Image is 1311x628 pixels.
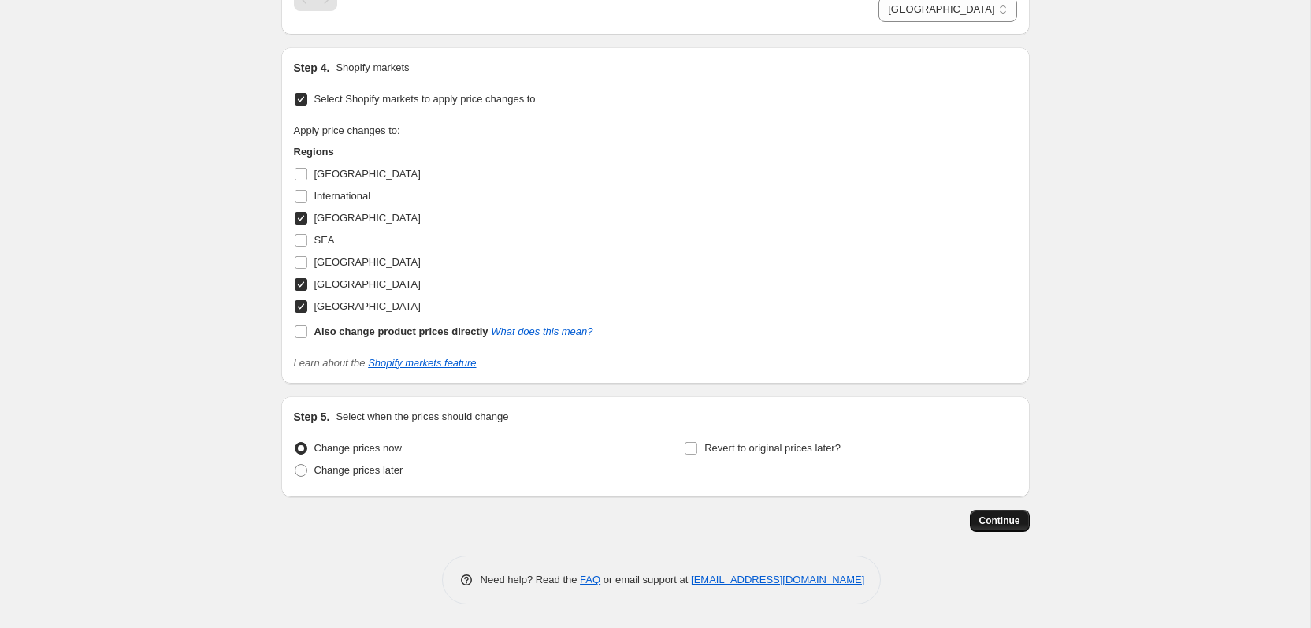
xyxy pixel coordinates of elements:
[314,442,402,454] span: Change prices now
[314,464,403,476] span: Change prices later
[314,93,536,105] span: Select Shopify markets to apply price changes to
[704,442,841,454] span: Revert to original prices later?
[314,190,371,202] span: International
[314,234,335,246] span: SEA
[294,60,330,76] h2: Step 4.
[294,124,400,136] span: Apply price changes to:
[691,574,864,585] a: [EMAIL_ADDRESS][DOMAIN_NAME]
[294,409,330,425] h2: Step 5.
[294,357,477,369] i: Learn about the
[491,325,592,337] a: What does this mean?
[314,300,421,312] span: [GEOGRAPHIC_DATA]
[368,357,476,369] a: Shopify markets feature
[294,144,593,160] h3: Regions
[314,325,488,337] b: Also change product prices directly
[970,510,1030,532] button: Continue
[314,168,421,180] span: [GEOGRAPHIC_DATA]
[979,515,1020,527] span: Continue
[314,256,421,268] span: [GEOGRAPHIC_DATA]
[580,574,600,585] a: FAQ
[481,574,581,585] span: Need help? Read the
[336,60,409,76] p: Shopify markets
[314,212,421,224] span: [GEOGRAPHIC_DATA]
[600,574,691,585] span: or email support at
[314,278,421,290] span: [GEOGRAPHIC_DATA]
[336,409,508,425] p: Select when the prices should change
